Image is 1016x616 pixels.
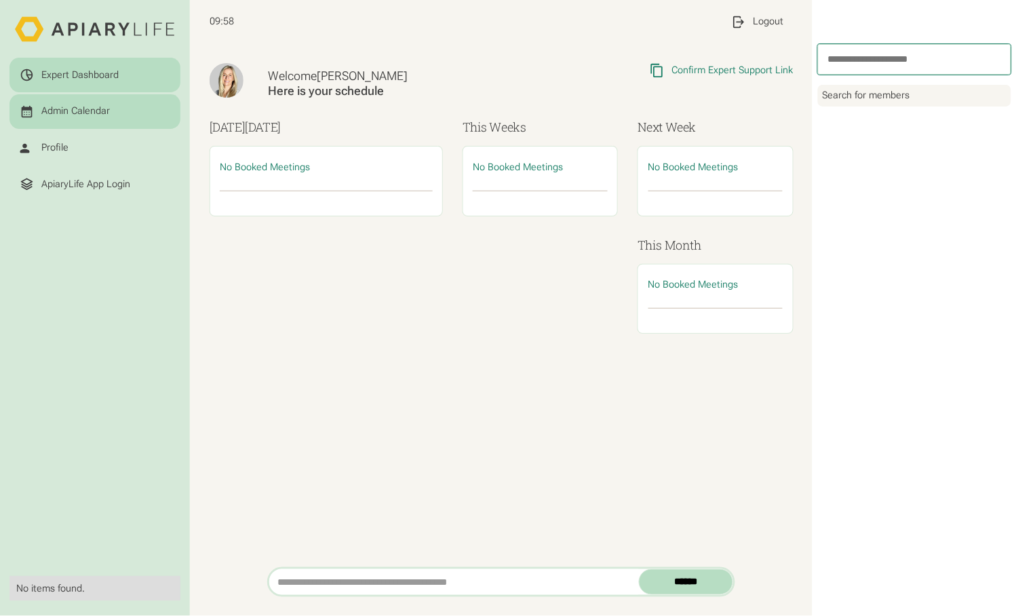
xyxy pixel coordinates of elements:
[41,142,69,154] div: Profile
[648,161,739,173] span: No Booked Meetings
[210,16,234,28] span: 09:58
[722,5,794,39] a: Logout
[753,16,783,28] div: Logout
[16,583,173,595] div: No items found.
[220,161,310,173] span: No Booked Meetings
[9,94,180,128] a: Admin Calendar
[818,85,1011,107] div: Search for members
[41,69,119,81] div: Expert Dashboard
[41,105,110,117] div: Admin Calendar
[463,118,619,136] h3: This Weeks
[473,161,563,173] span: No Booked Meetings
[9,168,180,201] a: ApiaryLife App Login
[638,118,794,136] h3: Next Week
[268,83,528,98] div: Here is your schedule
[9,58,180,92] a: Expert Dashboard
[245,119,281,135] span: [DATE]
[41,178,130,191] div: ApiaryLife App Login
[317,69,408,83] span: [PERSON_NAME]
[268,69,528,83] div: Welcome
[638,236,794,254] h3: This Month
[672,64,794,77] div: Confirm Expert Support Link
[210,118,443,136] h3: [DATE]
[9,131,180,165] a: Profile
[648,279,739,290] span: No Booked Meetings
